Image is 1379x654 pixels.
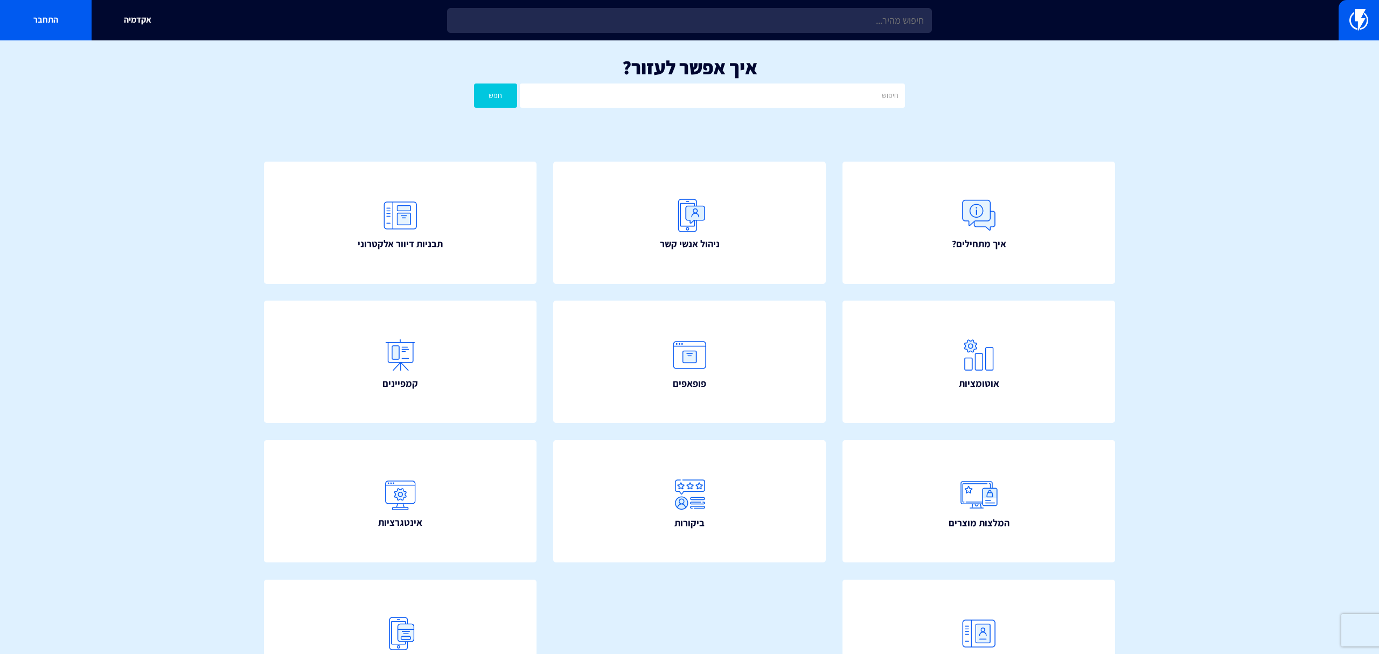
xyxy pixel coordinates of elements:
a: תבניות דיוור אלקטרוני [264,162,537,284]
a: פופאפים [553,301,826,423]
span: פופאפים [673,377,706,391]
a: המלצות מוצרים [842,440,1115,562]
span: אינטגרציות [378,516,422,530]
input: חיפוש מהיר... [447,8,932,33]
a: קמפיינים [264,301,537,423]
span: ביקורות [674,516,705,530]
button: חפש [474,84,517,108]
a: אינטגרציות [264,440,537,562]
a: ניהול אנשי קשר [553,162,826,284]
span: ניהול אנשי קשר [660,237,720,251]
a: ביקורות [553,440,826,562]
span: אוטומציות [959,377,999,391]
h1: איך אפשר לעזור? [16,57,1363,78]
a: אוטומציות [842,301,1115,423]
input: חיפוש [520,84,905,108]
span: איך מתחילים? [952,237,1006,251]
a: איך מתחילים? [842,162,1115,284]
span: תבניות דיוור אלקטרוני [358,237,443,251]
span: המלצות מוצרים [949,516,1009,530]
span: קמפיינים [382,377,418,391]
